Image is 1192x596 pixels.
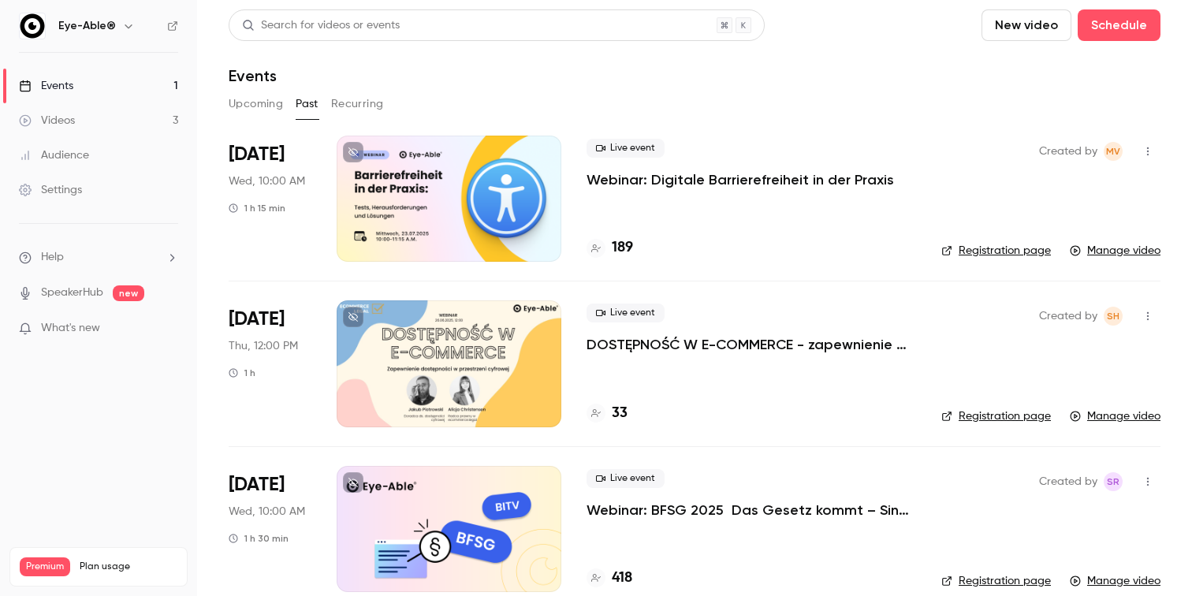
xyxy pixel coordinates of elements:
div: Settings [19,182,82,198]
li: help-dropdown-opener [19,249,178,266]
div: Search for videos or events [242,17,400,34]
h4: 189 [612,237,633,259]
a: SpeakerHub [41,285,103,301]
span: Wed, 10:00 AM [229,504,305,520]
span: Live event [587,469,665,488]
a: Registration page [941,573,1051,589]
div: 1 h 30 min [229,532,289,545]
a: Webinar: Digitale Barrierefreiheit in der Praxis [587,170,894,189]
div: Jun 25 Wed, 10:00 AM (Europe/Berlin) [229,466,311,592]
button: New video [982,9,1071,41]
span: SR [1107,472,1119,491]
span: Wed, 10:00 AM [229,173,305,189]
span: Thu, 12:00 PM [229,338,298,354]
h1: Events [229,66,277,85]
button: Recurring [331,91,384,117]
iframe: Noticeable Trigger [159,322,178,336]
a: Webinar: BFSG 2025 Das Gesetz kommt – Sind Sie bereit? [587,501,916,520]
span: SH [1107,307,1119,326]
div: Events [19,78,73,94]
h4: 33 [612,403,628,424]
h4: 418 [612,568,632,589]
span: Help [41,249,64,266]
div: Videos [19,113,75,129]
span: [DATE] [229,142,285,167]
div: 1 h 15 min [229,202,285,214]
a: DOSTĘPNOŚĆ W E-COMMERCE - zapewnienie dostępności w przestrzeni cyfrowej [587,335,916,354]
a: Manage video [1070,408,1160,424]
span: [DATE] [229,472,285,497]
button: Past [296,91,318,117]
button: Schedule [1078,9,1160,41]
a: Manage video [1070,573,1160,589]
span: [DATE] [229,307,285,332]
span: Mahdalena Varchenko [1104,142,1123,161]
span: Premium [20,557,70,576]
span: Created by [1039,307,1097,326]
span: MV [1106,142,1120,161]
span: Plan usage [80,561,177,573]
div: Jul 23 Wed, 10:00 AM (Europe/Berlin) [229,136,311,262]
div: 1 h [229,367,255,379]
button: Upcoming [229,91,283,117]
a: 418 [587,568,632,589]
span: Created by [1039,472,1097,491]
span: Sara Hauzer [1104,307,1123,326]
a: 189 [587,237,633,259]
a: Manage video [1070,243,1160,259]
div: Jun 26 Thu, 12:00 PM (Europe/Warsaw) [229,300,311,427]
a: Registration page [941,408,1051,424]
span: Simon Reichert [1104,472,1123,491]
a: Registration page [941,243,1051,259]
span: Live event [587,304,665,322]
a: 33 [587,403,628,424]
div: Audience [19,147,89,163]
span: Created by [1039,142,1097,161]
h6: Eye-Able® [58,18,116,34]
span: What's new [41,320,100,337]
span: Live event [587,139,665,158]
img: Eye-Able® [20,13,45,39]
span: new [113,285,144,301]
